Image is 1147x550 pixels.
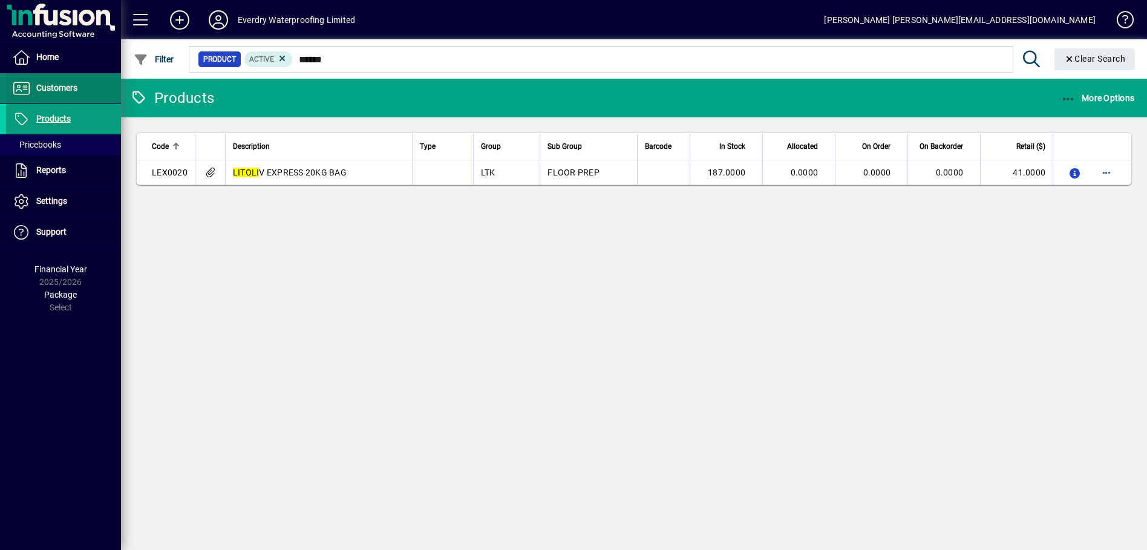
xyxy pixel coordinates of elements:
[36,165,66,175] span: Reports
[481,140,501,153] span: Group
[36,196,67,206] span: Settings
[244,51,293,67] mat-chip: Activation Status: Active
[6,156,121,186] a: Reports
[6,134,121,155] a: Pricebooks
[134,54,174,64] span: Filter
[130,88,214,108] div: Products
[44,290,77,300] span: Package
[233,140,270,153] span: Description
[708,168,745,177] span: 187.0000
[770,140,829,153] div: Allocated
[6,42,121,73] a: Home
[1058,87,1138,109] button: More Options
[843,140,901,153] div: On Order
[915,140,974,153] div: On Backorder
[1064,54,1126,64] span: Clear Search
[233,140,405,153] div: Description
[936,168,964,177] span: 0.0000
[420,140,465,153] div: Type
[34,264,87,274] span: Financial Year
[980,160,1053,185] td: 41.0000
[1016,140,1045,153] span: Retail ($)
[420,140,436,153] span: Type
[824,10,1096,30] div: [PERSON_NAME] [PERSON_NAME][EMAIL_ADDRESS][DOMAIN_NAME]
[249,55,274,64] span: Active
[787,140,818,153] span: Allocated
[36,114,71,123] span: Products
[920,140,963,153] span: On Backorder
[131,48,177,70] button: Filter
[36,83,77,93] span: Customers
[791,168,819,177] span: 0.0000
[238,10,355,30] div: Everdry Waterproofing Limited
[481,168,495,177] span: LTK
[36,52,59,62] span: Home
[152,168,188,177] span: LEX0020
[152,140,169,153] span: Code
[152,140,188,153] div: Code
[645,140,682,153] div: Barcode
[547,140,582,153] span: Sub Group
[547,140,630,153] div: Sub Group
[6,73,121,103] a: Customers
[481,140,533,153] div: Group
[1108,2,1132,42] a: Knowledge Base
[36,227,67,237] span: Support
[1097,163,1116,182] button: More options
[719,140,745,153] span: In Stock
[1061,93,1135,103] span: More Options
[1054,48,1136,70] button: Clear
[645,140,672,153] span: Barcode
[12,140,61,149] span: Pricebooks
[6,217,121,247] a: Support
[199,9,238,31] button: Profile
[862,140,890,153] span: On Order
[698,140,756,153] div: In Stock
[203,53,236,65] span: Product
[6,186,121,217] a: Settings
[160,9,199,31] button: Add
[863,168,891,177] span: 0.0000
[233,168,260,177] em: LITOLI
[233,168,347,177] span: V EXPRESS 20KG BAG
[547,168,600,177] span: FLOOR PREP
